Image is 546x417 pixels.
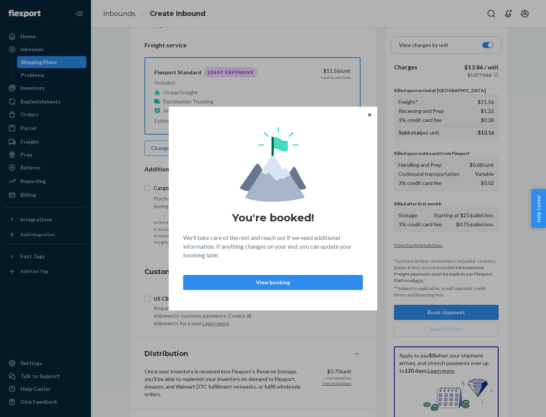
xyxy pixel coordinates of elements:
p: View booking [190,279,356,286]
img: svg+xml,%3Csvg%20viewBox%3D%220%200%20174%20197%22%20fill%3D%22none%22%20xmlns%3D%22http%3A%2F%2F... [240,127,306,202]
p: We'll take care of the rest and reach out if we need additional information. If anything changes ... [183,234,363,260]
h1: You're booked! [232,211,314,224]
button: View booking [183,275,363,290]
button: Close [366,110,373,119]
